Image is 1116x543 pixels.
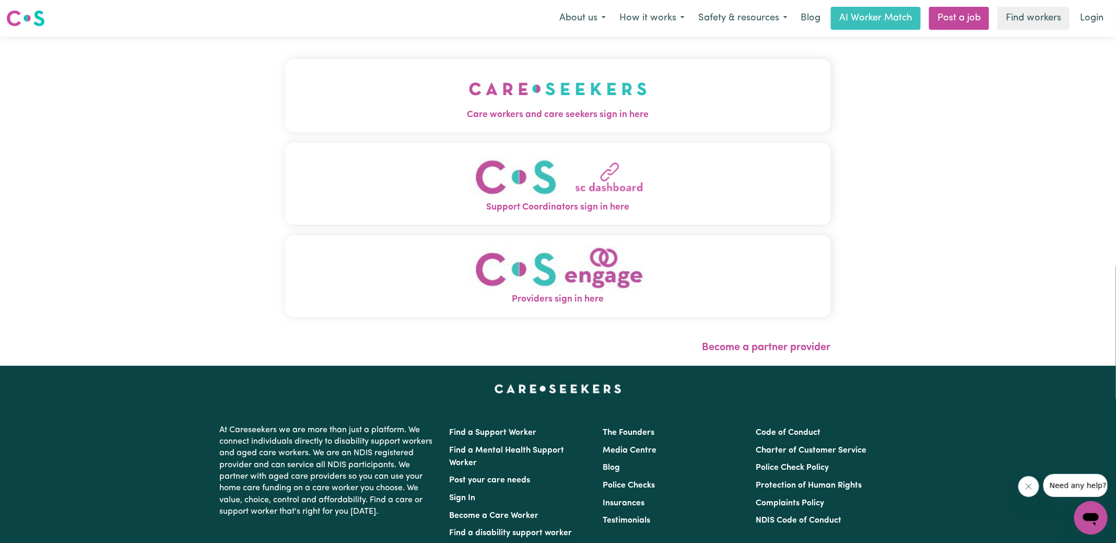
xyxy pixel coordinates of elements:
a: Find a Mental Health Support Worker [450,446,565,467]
button: Care workers and care seekers sign in here [285,59,831,132]
iframe: Close message [1018,476,1039,497]
a: Charter of Customer Service [756,446,866,455]
button: About us [553,7,613,29]
a: The Founders [603,429,654,437]
iframe: Button to launch messaging window [1074,501,1108,535]
span: Providers sign in here [285,293,831,306]
a: Media Centre [603,446,656,455]
a: Careseekers home page [495,385,621,393]
span: Care workers and care seekers sign in here [285,108,831,122]
a: Police Check Policy [756,464,829,472]
iframe: Message from company [1043,474,1108,497]
a: Testimonials [603,516,650,525]
a: AI Worker Match [831,7,921,30]
a: Post your care needs [450,476,531,484]
a: Police Checks [603,481,655,490]
button: Providers sign in here [285,235,831,317]
a: Code of Conduct [756,429,820,437]
a: Login [1074,7,1110,30]
a: Blog [603,464,620,472]
p: At Careseekers we are more than just a platform. We connect individuals directly to disability su... [220,420,437,522]
a: Insurances [603,499,644,507]
a: Sign In [450,494,476,502]
a: Post a job [929,7,989,30]
a: Find a disability support worker [450,529,572,537]
img: Careseekers logo [6,9,45,28]
a: Complaints Policy [756,499,824,507]
a: Become a Care Worker [450,512,539,520]
button: Safety & resources [691,7,794,29]
a: Protection of Human Rights [756,481,862,490]
a: Find a Support Worker [450,429,537,437]
a: Become a partner provider [702,342,831,353]
a: Careseekers logo [6,6,45,30]
button: Support Coordinators sign in here [285,143,831,225]
a: Blog [794,7,827,30]
button: How it works [613,7,691,29]
a: NDIS Code of Conduct [756,516,841,525]
a: Find workers [997,7,1070,30]
span: Support Coordinators sign in here [285,201,831,214]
